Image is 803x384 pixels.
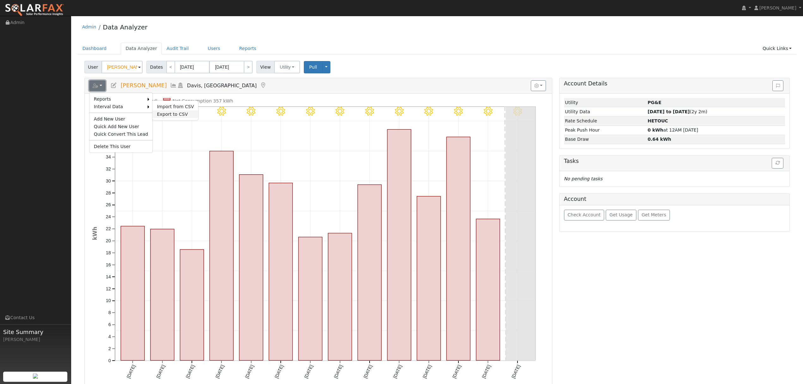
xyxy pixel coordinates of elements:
a: Login As (last Never) [177,82,184,89]
rect: onclick="" [150,229,174,361]
button: Get Meters [638,210,670,220]
i: 9/03 - MostlyClear [484,107,493,116]
rect: onclick="" [121,226,144,361]
a: Multi-Series Graph [170,82,177,89]
span: Get Usage [610,212,633,217]
h5: Account [564,196,586,202]
strong: ID: 17164053, authorized: 08/11/25 [647,100,661,105]
text: 2 [108,346,111,351]
a: Data Analyzer [103,23,147,31]
div: [PERSON_NAME] [3,336,68,343]
i: 8/25 - Clear [217,107,226,116]
a: Data Analyzer [121,43,162,54]
text: 22 [106,226,111,232]
span: User [84,61,102,73]
rect: onclick="" [358,185,382,361]
text: Pull [149,99,157,104]
a: Quick Convert This Lead [89,130,153,138]
td: Rate Schedule [564,116,647,126]
text: 0 [108,358,111,363]
span: [PERSON_NAME] [120,82,167,89]
i: 9/02 - MostlyClear [454,107,463,116]
a: Export to CSV [152,110,198,118]
a: Quick Add New User [89,123,153,130]
strong: 0.64 kWh [647,137,671,142]
text: 8 [108,310,111,315]
text: 14 [106,274,111,279]
a: Import from CSV [152,103,198,110]
i: 8/29 - MostlyClear [335,107,344,116]
text: [DATE] [303,364,314,379]
text: [DATE] [126,364,136,379]
img: SolarFax [5,3,64,17]
text: 34 [106,154,111,159]
button: Issue History [772,80,783,91]
text: 28 [106,190,111,195]
text: 16 [106,262,111,267]
rect: onclick="" [328,233,352,360]
rect: onclick="" [387,129,411,360]
i: 8/30 - MostlyClear [365,107,374,116]
text: [DATE] [274,364,285,379]
strong: 0 kWh [647,127,663,133]
text: 20 [106,238,111,243]
a: Edit User (35224) [110,82,117,89]
i: 8/31 - MostlyClear [395,107,404,116]
td: at 12AM [DATE] [647,126,785,135]
a: Map [260,82,267,89]
span: Check Account [567,212,601,217]
text: [DATE] [215,364,225,379]
a: Interval Data [89,103,148,110]
text: 12 [106,286,111,291]
button: Check Account [564,210,604,220]
text: 24 [106,214,111,220]
span: Dates [146,61,167,73]
i: 8/26 - MostlyClear [247,107,255,116]
text: [DATE] [155,364,166,379]
a: < [166,61,175,73]
td: Base Draw [564,135,647,144]
rect: onclick="" [476,219,500,361]
h5: Tasks [564,158,785,164]
strong: [DATE] to [DATE] [647,109,690,114]
text: [DATE] [422,364,432,379]
img: retrieve [33,374,38,379]
rect: onclick="" [447,137,470,361]
rect: onclick="" [269,183,292,361]
a: Users [203,43,225,54]
button: Get Usage [606,210,636,220]
a: Add New User [89,115,153,123]
a: Audit Trail [162,43,193,54]
text: 30 [106,178,111,183]
a: Dashboard [78,43,112,54]
rect: onclick="" [180,250,204,361]
span: Get Meters [641,212,666,217]
text: [DATE] [451,364,462,379]
rect: onclick="" [239,175,263,361]
a: Reports [235,43,261,54]
button: Refresh [772,158,783,169]
text: [DATE] [185,364,196,379]
span: Davis, [GEOGRAPHIC_DATA] [187,83,257,89]
button: Pull [304,61,322,73]
a: Quick Links [758,43,796,54]
i: 8/28 - MostlyClear [306,107,315,116]
i: No pending tasks [564,176,603,181]
span: [PERSON_NAME] [759,5,796,10]
text: [DATE] [333,364,344,379]
strong: G [647,118,668,123]
text: kWh [92,227,98,240]
text: [DATE] [392,364,403,379]
a: Delete This User [89,143,153,150]
text: 10 [106,298,111,303]
i: 9/01 - MostlyClear [424,107,433,116]
rect: onclick="" [298,237,322,361]
h5: Account Details [564,80,785,87]
text: Net Consumption 357 kWh [172,99,233,104]
a: > [244,61,253,73]
text: 26 [106,202,111,207]
span: (2y 2m) [647,109,707,114]
a: Admin [82,24,96,29]
button: Utility [274,61,300,73]
input: Select a User [101,61,143,73]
